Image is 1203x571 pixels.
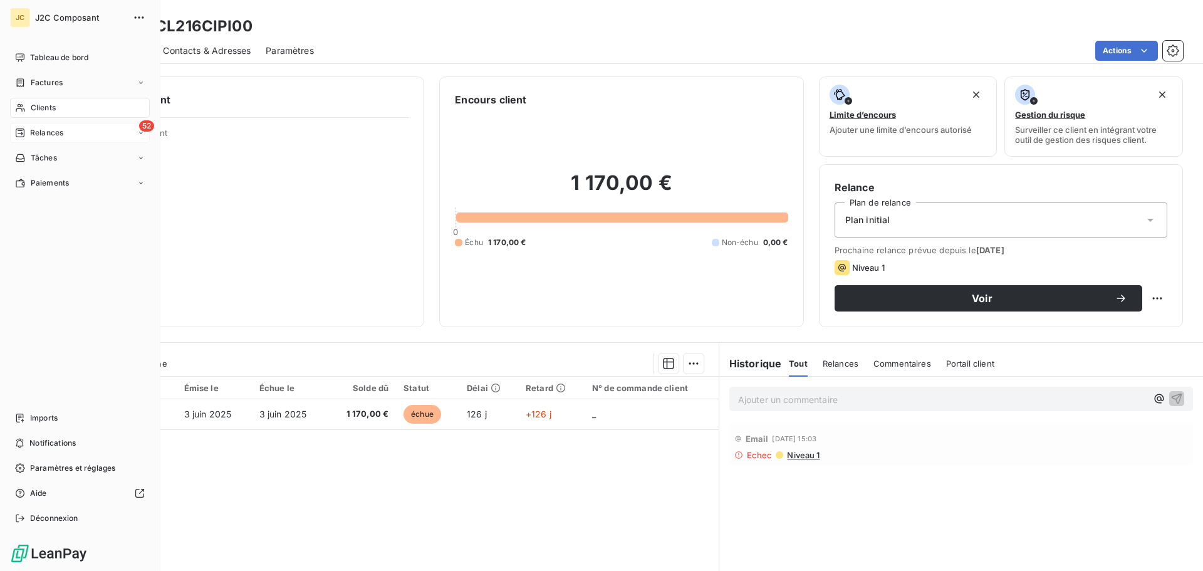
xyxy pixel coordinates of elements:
span: Aide [30,488,47,499]
div: JC [10,8,30,28]
h6: Historique [719,356,782,371]
div: Statut [404,383,452,393]
h3: CIPI - CL216CIPI00 [110,15,253,38]
span: 0 [453,227,458,237]
span: Gestion du risque [1015,110,1085,120]
span: Plan initial [845,214,890,226]
iframe: Intercom live chat [1160,528,1190,558]
span: Surveiller ce client en intégrant votre outil de gestion des risques client. [1015,125,1172,145]
span: Email [746,434,769,444]
span: 52 [139,120,154,132]
span: Imports [30,412,58,424]
div: Solde dû [335,383,388,393]
span: Prochaine relance prévue depuis le [835,245,1167,255]
span: Paiements [31,177,69,189]
span: Relances [823,359,858,369]
span: Échu [465,237,483,248]
span: échue [404,405,441,424]
span: Ajouter une limite d’encours autorisé [830,125,972,135]
span: 3 juin 2025 [184,409,232,419]
div: N° de commande client [592,383,711,393]
span: Non-échu [722,237,758,248]
a: Aide [10,483,150,503]
span: 1 170,00 € [335,408,388,421]
span: Paramètres et réglages [30,463,115,474]
span: Echec [747,450,773,460]
span: Notifications [29,437,76,449]
span: [DATE] [976,245,1004,255]
span: Voir [850,293,1115,303]
h6: Relance [835,180,1167,195]
span: Paramètres [266,45,314,57]
div: Échue le [259,383,320,393]
button: Gestion du risqueSurveiller ce client en intégrant votre outil de gestion des risques client. [1004,76,1183,157]
button: Limite d’encoursAjouter une limite d’encours autorisé [819,76,997,157]
span: J2C Composant [35,13,125,23]
span: Tâches [31,152,57,164]
span: 0,00 € [763,237,788,248]
span: +126 j [526,409,551,419]
span: [DATE] 15:03 [772,435,816,443]
span: Propriétés Client [101,128,409,145]
span: Déconnexion [30,513,78,524]
div: Émise le [184,383,244,393]
div: Délai [467,383,511,393]
span: Contacts & Adresses [163,45,251,57]
h6: Encours client [455,92,526,107]
span: Limite d’encours [830,110,896,120]
span: 126 j [467,409,487,419]
div: Retard [526,383,577,393]
span: Niveau 1 [852,263,885,273]
span: Clients [31,102,56,113]
button: Voir [835,285,1142,312]
h2: 1 170,00 € [455,170,788,208]
h6: Informations client [76,92,409,107]
span: Commentaires [873,359,931,369]
span: 1 170,00 € [488,237,526,248]
button: Actions [1095,41,1158,61]
img: Logo LeanPay [10,543,88,563]
span: Factures [31,77,63,88]
span: 3 juin 2025 [259,409,307,419]
span: Portail client [946,359,994,369]
span: Tableau de bord [30,52,88,63]
span: _ [592,409,596,419]
span: Relances [30,127,63,139]
span: Niveau 1 [786,450,820,460]
span: Tout [789,359,808,369]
